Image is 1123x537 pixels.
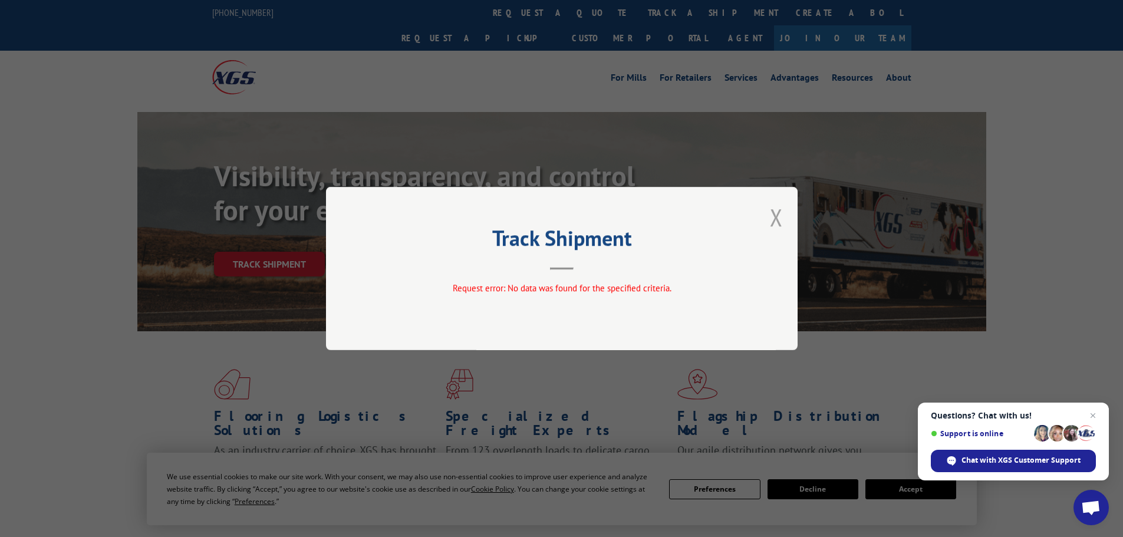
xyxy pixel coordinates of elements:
span: Questions? Chat with us! [931,411,1096,420]
span: Request error: No data was found for the specified criteria. [452,282,671,294]
span: Chat with XGS Customer Support [961,455,1081,466]
h2: Track Shipment [385,230,739,252]
span: Support is online [931,429,1030,438]
button: Close modal [770,202,783,233]
a: Open chat [1073,490,1109,525]
span: Chat with XGS Customer Support [931,450,1096,472]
